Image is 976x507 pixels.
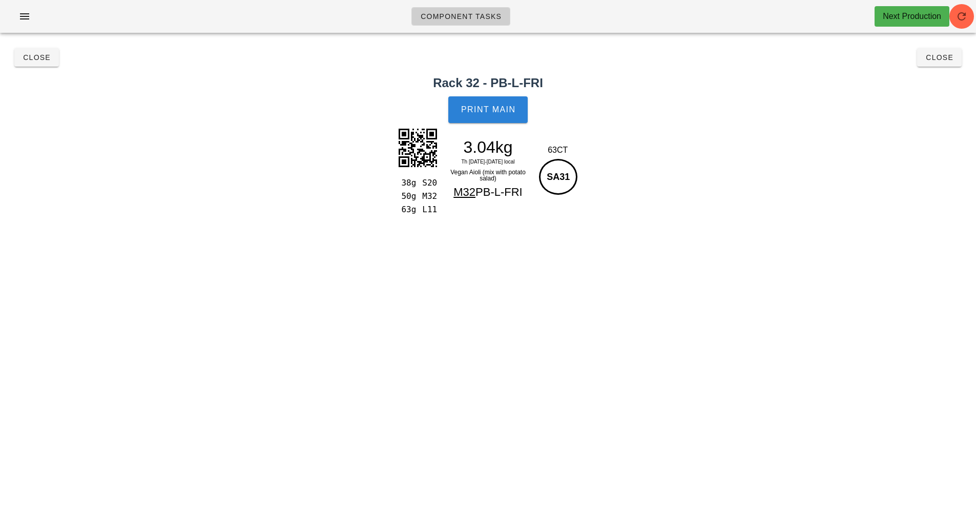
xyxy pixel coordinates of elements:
[444,139,533,155] div: 3.04kg
[883,10,941,23] div: Next Production
[392,122,443,173] img: UndRWS1YIAWlLygVJbfIhAbFR76YcQZG931Ky1EBCyPI5JISoCCwQ4ofw9ECmKbW3qBlIJi5SHslz10pWCOGCIljZd1nkIcQm...
[461,105,516,114] span: Print Main
[539,159,577,195] div: SA31
[444,167,533,184] div: Vegan Aioli (mix with potato salad)
[14,48,59,67] button: Close
[925,53,953,62] span: Close
[418,190,439,203] div: M32
[397,203,418,216] div: 63g
[411,7,510,26] a: Component Tasks
[536,144,579,156] div: 63CT
[397,176,418,190] div: 38g
[917,48,962,67] button: Close
[448,96,527,123] button: Print Main
[461,159,514,165] span: Th [DATE]-[DATE] local
[453,186,475,198] span: M32
[397,190,418,203] div: 50g
[418,203,439,216] div: L11
[475,186,523,198] span: PB-L-FRI
[420,12,502,21] span: Component Tasks
[6,74,970,92] h2: Rack 32 - PB-L-FRI
[418,176,439,190] div: S20
[23,53,51,62] span: Close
